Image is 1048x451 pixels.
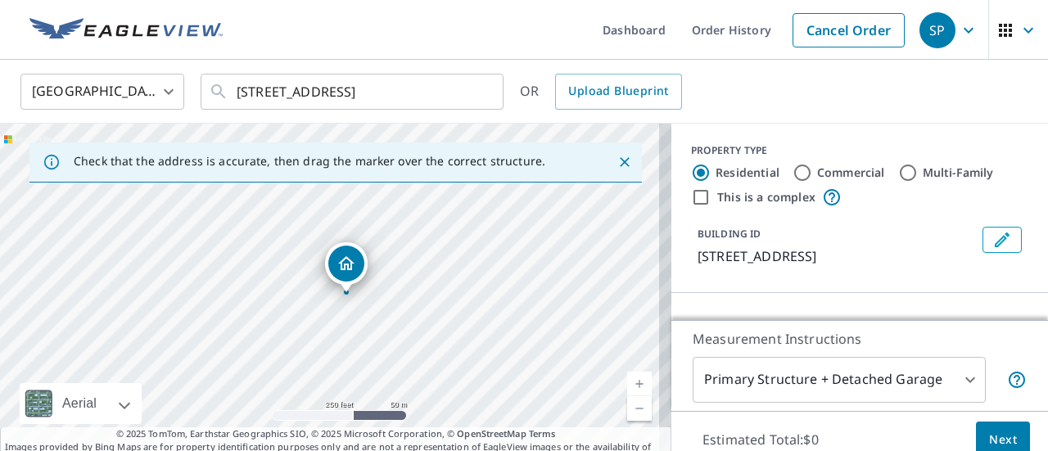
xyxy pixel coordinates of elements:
a: Current Level 17, Zoom Out [627,396,652,421]
div: Aerial [57,383,102,424]
label: Commercial [817,165,885,181]
a: Terms [529,427,556,440]
div: OR [520,74,682,110]
div: PROPERTY TYPE [691,143,1028,158]
div: SP [919,12,955,48]
p: BUILDING ID [698,227,761,241]
div: Aerial [20,383,142,424]
p: [STREET_ADDRESS] [698,246,976,266]
a: Upload Blueprint [555,74,681,110]
label: Multi-Family [923,165,994,181]
img: EV Logo [29,18,223,43]
label: This is a complex [717,189,815,205]
span: Next [989,430,1017,450]
a: Current Level 17, Zoom In [627,372,652,396]
a: OpenStreetMap [457,427,526,440]
div: Dropped pin, building 1, Residential property, 12510 82 AVE SURREY BC V3W3E9 [325,242,368,293]
span: Upload Blueprint [568,81,668,101]
div: [GEOGRAPHIC_DATA] [20,69,184,115]
label: Residential [716,165,779,181]
span: Your report will include the primary structure and a detached garage if one exists. [1007,370,1027,390]
p: Measurement Instructions [693,329,1027,349]
div: Primary Structure + Detached Garage [693,357,986,403]
a: Cancel Order [793,13,905,47]
input: Search by address or latitude-longitude [237,69,470,115]
span: © 2025 TomTom, Earthstar Geographics SIO, © 2025 Microsoft Corporation, © [116,427,556,441]
button: Close [614,151,635,173]
button: Edit building 1 [982,227,1022,253]
p: Check that the address is accurate, then drag the marker over the correct structure. [74,154,545,169]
